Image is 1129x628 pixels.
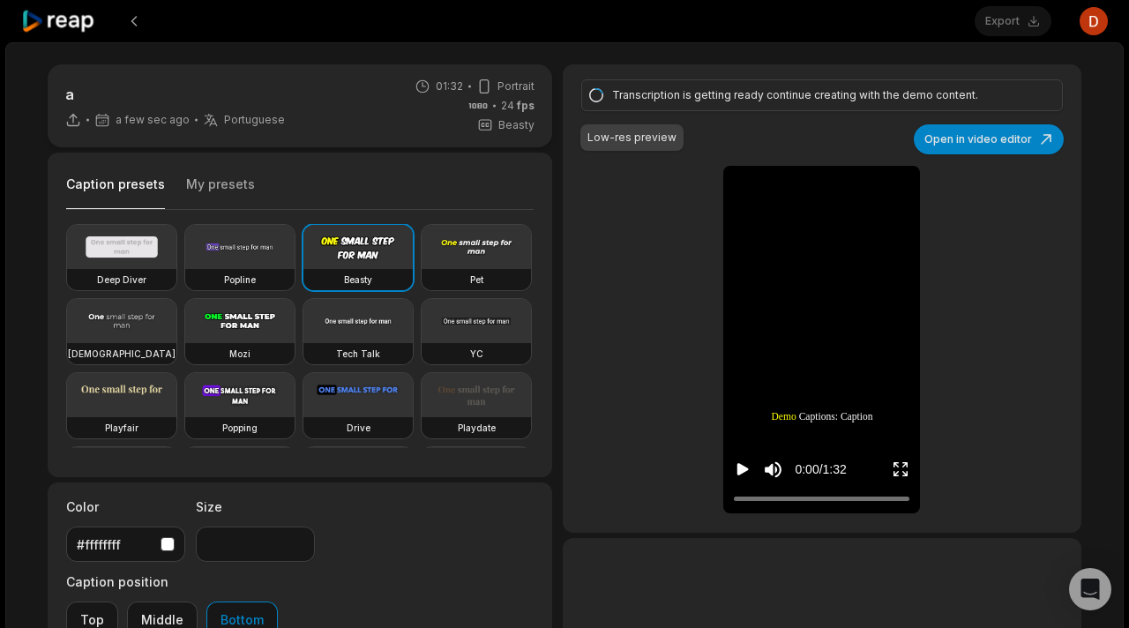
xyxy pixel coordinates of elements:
h3: Playfair [105,421,138,435]
span: Captions: [799,409,838,424]
span: fps [517,99,535,112]
span: Caption [841,409,873,424]
div: Transcription is getting ready continue creating with the demo content. [612,87,1027,103]
h3: Mozi [229,347,250,361]
h3: [DEMOGRAPHIC_DATA] [68,347,176,361]
h3: Beasty [344,273,372,287]
h3: Pet [470,273,483,287]
button: Enter Fullscreen [892,453,909,486]
span: 01:32 [436,78,463,94]
h3: Popping [222,421,258,435]
span: Portrait [497,78,535,94]
label: Color [66,497,185,516]
p: a [65,84,285,105]
span: Portuguese [224,113,285,127]
h3: Deep Diver [97,273,146,287]
span: Demo [771,409,796,424]
div: Open Intercom Messenger [1069,568,1111,610]
button: My presets [186,176,255,209]
label: Caption position [66,572,278,591]
h3: Drive [347,421,370,435]
button: Mute sound [762,459,784,481]
h3: YC [470,347,483,361]
button: #ffffffff [66,527,185,562]
h3: Popline [224,273,256,287]
h3: Tech Talk [336,347,380,361]
span: a few sec ago [116,113,190,127]
button: Play video [734,453,751,486]
label: Size [196,497,315,516]
button: Open in video editor [914,124,1064,154]
h3: Playdate [458,421,496,435]
div: 0:00 / 1:32 [795,460,846,479]
button: Caption presets [66,176,165,210]
div: #ffffffff [77,535,153,554]
span: 24 [501,98,535,114]
span: Beasty [498,117,535,133]
div: Low-res preview [587,130,677,146]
